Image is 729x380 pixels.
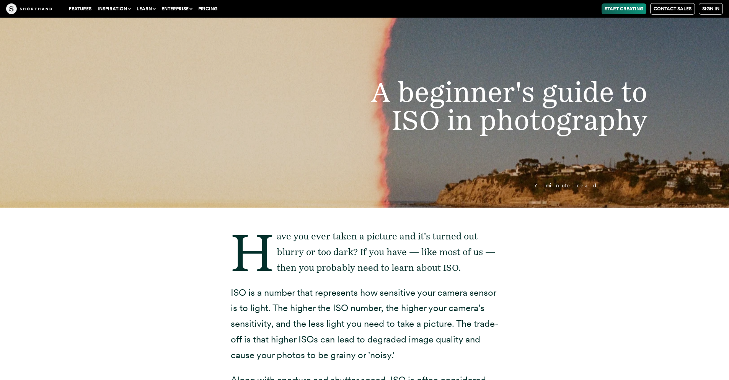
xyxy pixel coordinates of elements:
p: Have you ever taken a picture and it's turned out blurry or too dark? If you have — like most of ... [231,229,499,275]
button: Inspiration [95,3,134,14]
p: 7 minute read [116,183,613,188]
h1: A beginner's guide to ISO in photography [315,78,663,134]
button: Learn [134,3,158,14]
p: ISO is a number that represents how sensitive your camera sensor is to light. The higher the ISO ... [231,285,499,363]
a: Start Creating [602,3,646,14]
a: Sign in [699,3,723,15]
button: Enterprise [158,3,195,14]
a: Features [66,3,95,14]
a: Pricing [195,3,220,14]
img: The Craft [6,3,52,14]
a: Contact Sales [650,3,695,15]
